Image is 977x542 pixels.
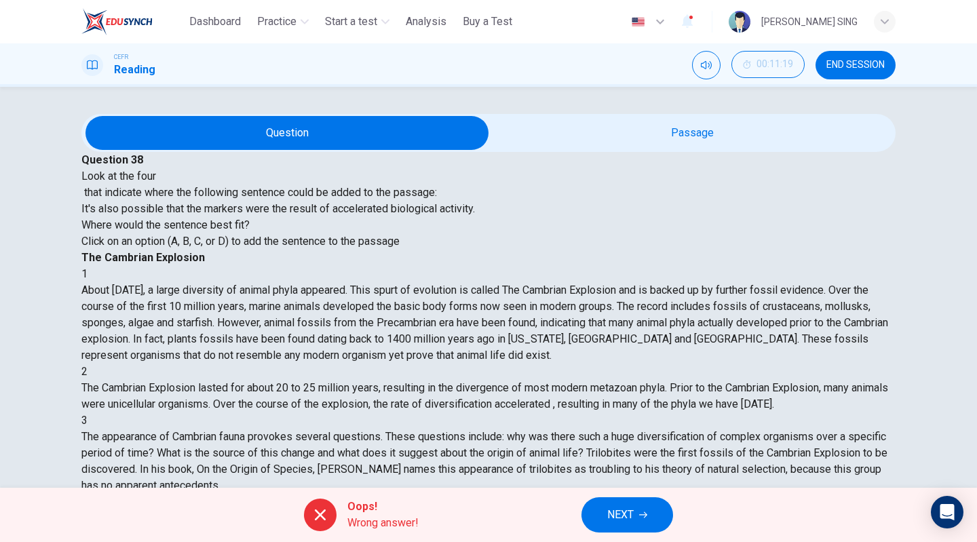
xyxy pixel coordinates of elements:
[184,9,246,34] button: Dashboard
[81,412,896,429] div: 3
[731,51,805,78] button: 00:11:19
[406,14,446,30] span: Analysis
[931,496,963,528] div: Open Intercom Messenger
[816,51,896,79] button: END SESSION
[347,499,419,515] span: Oops!
[761,14,858,30] div: [PERSON_NAME] SING
[347,515,419,531] span: Wrong answer!
[81,430,887,492] span: The appearance of Cambrian fauna provokes several questions. These questions include: why was the...
[81,152,475,168] h4: Question 38
[81,284,888,362] span: About [DATE], a large diversity of animal phyla appeared. This spurt of evolution is called The C...
[81,364,896,380] div: 2
[81,381,888,410] span: The Cambrian Explosion lasted for about 20 to 25 million years, resulting in the divergence of mo...
[81,8,184,35] a: ELTC logo
[252,9,314,34] button: Practice
[731,51,805,79] div: Hide
[81,266,896,282] div: 1
[630,17,647,27] img: en
[607,505,634,524] span: NEXT
[325,14,377,30] span: Start a test
[114,62,155,78] h1: Reading
[257,14,296,30] span: Practice
[581,497,673,533] button: NEXT
[189,14,241,30] span: Dashboard
[81,8,153,35] img: ELTC logo
[826,60,885,71] span: END SESSION
[457,9,518,34] button: Buy a Test
[114,52,128,62] span: CEFR
[320,9,395,34] button: Start a test
[81,170,437,199] span: Look at the four that indicate where the following sentence could be added to the passage:
[81,250,896,266] h4: The Cambrian Explosion
[756,59,793,70] span: 00:11:19
[81,235,400,248] span: Click on an option (A, B, C, or D) to add the sentence to the passage
[729,11,750,33] img: Profile picture
[400,9,452,34] button: Analysis
[692,51,721,79] div: Mute
[463,14,512,30] span: Buy a Test
[81,202,475,215] span: It's also possible that the markers were the result of accelerated biological activity.
[81,218,252,231] span: Where would the sentence best fit?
